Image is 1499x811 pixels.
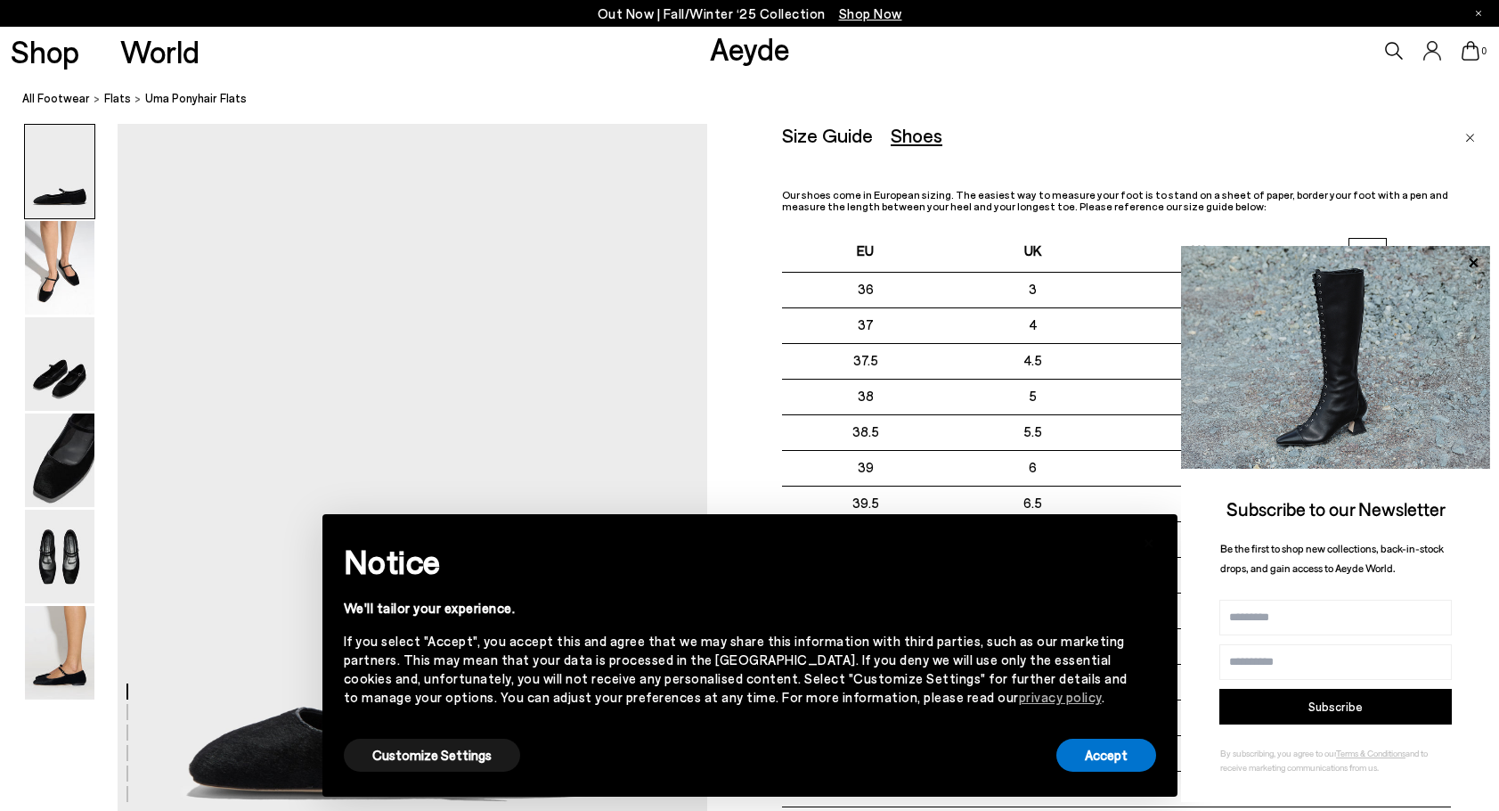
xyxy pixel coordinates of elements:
span: Uma Ponyhair Flats [145,89,247,108]
a: 0 [1462,41,1479,61]
img: 2a6287a1333c9a56320fd6e7b3c4a9a9.jpg [1181,246,1490,469]
span: Be the first to shop new collections, back-in-stock drops, and gain access to Aeyde World. [1220,542,1444,575]
a: World [120,36,200,67]
td: 4 [949,307,1117,343]
td: 36 [782,272,949,307]
img: Uma Ponyhair Flats - Image 4 [25,414,94,507]
th: UK [949,230,1117,272]
span: Navigate to /collections/new-in [839,5,902,21]
td: 8 [1117,450,1284,486]
td: 39.5 [782,486,949,521]
div: We'll tailor your experience. [344,599,1128,618]
td: 3 [949,272,1117,307]
div: If you select "Accept", you accept this and agree that we may share this information with third p... [344,632,1128,707]
span: By subscribing, you agree to our [1220,748,1336,758]
img: Uma Ponyhair Flats - Image 1 [25,125,94,218]
button: Close this notice [1128,520,1170,562]
div: Shoes [891,124,942,146]
td: 5.5 [949,414,1117,450]
button: Customize Settings [344,739,520,772]
a: Close [1465,124,1475,145]
span: Subscribe to our Newsletter [1226,497,1446,520]
td: 38 [782,379,949,414]
td: 37.5 [782,343,949,379]
a: Terms & Conditions [1336,748,1405,758]
td: 7 [1117,379,1284,414]
span: flats [104,91,131,105]
td: 6 [949,450,1117,486]
td: 8.5 [1117,486,1284,521]
td: 6.5 [949,486,1117,521]
a: Shop [11,36,79,67]
a: privacy policy [1019,689,1102,705]
td: 7.5 [1117,414,1284,450]
a: All Footwear [22,89,90,108]
th: EU [782,230,949,272]
span: × [1143,528,1155,553]
td: 39 [782,450,949,486]
span: 0 [1479,46,1488,56]
div: Size Guide [782,124,873,146]
td: 5 [1117,272,1284,307]
button: Subscribe [1219,689,1452,725]
a: Aeyde [710,29,790,67]
img: Uma Ponyhair Flats - Image 5 [25,510,94,603]
img: Uma Ponyhair Flats - Image 6 [25,606,94,700]
a: flats [104,89,131,108]
p: Out Now | Fall/Winter ‘25 Collection [598,3,902,25]
td: 38.5 [782,414,949,450]
p: Our shoes come in European sizing. The easiest way to measure your foot is to stand on a sheet of... [782,189,1451,212]
button: Accept [1056,739,1156,772]
th: US [1117,230,1284,272]
img: Uma Ponyhair Flats - Image 2 [25,221,94,315]
nav: breadcrumb [22,75,1499,124]
td: 37 [782,307,949,343]
h2: Notice [344,538,1128,585]
td: 6.5 [1117,343,1284,379]
td: 4.5 [949,343,1117,379]
img: Uma Ponyhair Flats - Image 3 [25,317,94,411]
td: 5 [949,379,1117,414]
td: 6 [1117,307,1284,343]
